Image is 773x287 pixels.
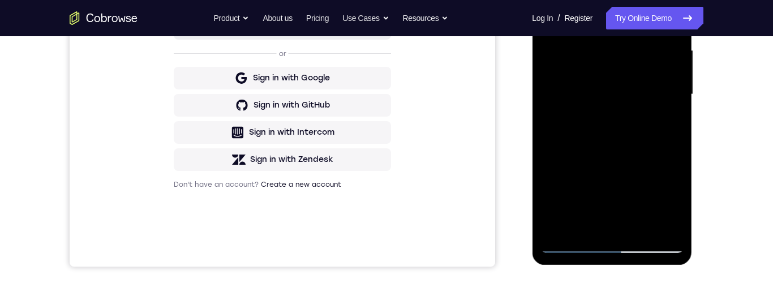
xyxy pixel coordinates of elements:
div: Sign in with Zendesk [181,267,264,278]
a: Go to the home page [70,11,138,25]
p: or [207,162,219,171]
div: Sign in with Google [183,185,260,196]
button: Sign in with GitHub [104,207,321,229]
button: Sign in with Google [104,179,321,202]
a: Pricing [306,7,329,29]
div: Sign in with Intercom [179,239,265,251]
button: Sign in with Zendesk [104,261,321,284]
a: Register [565,7,592,29]
h1: Sign in to your account [104,78,321,93]
a: Try Online Demo [606,7,703,29]
button: Product [214,7,250,29]
button: Sign in with Intercom [104,234,321,256]
button: Use Cases [342,7,389,29]
input: Enter your email [111,108,315,119]
a: Log In [532,7,553,29]
button: Sign in [104,130,321,152]
div: Sign in with GitHub [184,212,260,224]
a: About us [263,7,292,29]
span: / [557,11,560,25]
button: Resources [403,7,449,29]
